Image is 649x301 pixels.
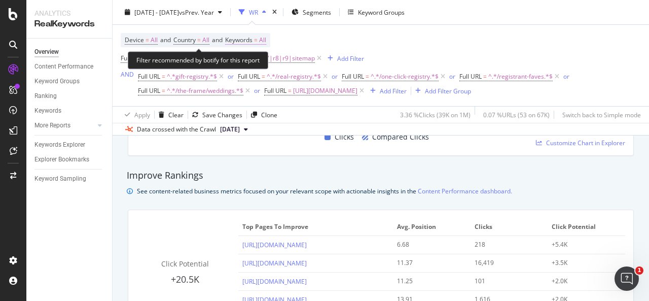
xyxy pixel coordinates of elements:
[168,110,184,119] div: Clear
[358,8,405,16] div: Keyword Groups
[261,110,277,119] div: Clone
[171,273,199,285] span: +20.5K
[552,222,619,231] span: Click Potential
[121,70,134,79] button: AND
[546,139,625,147] span: Customize Chart in Explorer
[488,70,553,84] span: ^.*/registrant-faves.*$
[202,33,209,47] span: All
[160,36,171,44] span: and
[411,85,471,97] button: Add Filter Group
[34,174,86,184] div: Keyword Sampling
[216,123,252,136] button: [DATE]
[161,259,209,269] span: Click Potential
[167,84,243,98] span: ^.*/the-frame/weddings.*$
[34,8,104,18] div: Analytics
[254,36,258,44] span: =
[563,72,569,81] div: or
[552,258,614,267] div: +3.5K
[138,72,160,81] span: Full URL
[34,76,80,87] div: Keyword Groups
[228,72,234,81] button: or
[220,125,240,134] span: 2025 Jul. 31st
[167,70,217,84] span: ^.*gift-registry.*$
[536,139,625,147] a: Customize Chart in Explorer
[366,72,369,81] span: =
[146,36,149,44] span: =
[125,36,144,44] span: Device
[34,76,105,87] a: Keyword Groups
[121,107,150,123] button: Apply
[293,84,357,98] span: [URL][DOMAIN_NAME]
[179,8,214,16] span: vs Prev. Year
[552,277,614,286] div: +2.0K
[228,72,234,81] div: or
[397,277,459,286] div: 11.25
[242,277,307,286] a: [URL][DOMAIN_NAME]
[121,4,226,20] button: [DATE] - [DATE]vsPrev. Year
[397,258,459,267] div: 11.37
[34,61,105,72] a: Content Performance
[449,72,455,81] div: or
[137,125,216,134] div: Data crossed with the Crawl
[34,120,70,131] div: More Reports
[238,72,260,81] span: Full URL
[202,110,242,119] div: Save Changes
[34,154,89,165] div: Explorer Bookmarks
[242,241,307,249] a: [URL][DOMAIN_NAME]
[155,107,184,123] button: Clear
[563,72,569,81] button: or
[34,140,85,150] div: Keywords Explorer
[128,51,268,69] div: Filter recommended by botify for this report
[371,70,439,84] span: ^.*/one-click-registry.*$
[288,86,292,95] span: =
[483,110,550,119] div: 0.07 % URLs ( 53 on 67K )
[34,154,105,165] a: Explorer Bookmarks
[34,106,105,116] a: Keywords
[366,85,407,97] button: Add Filter
[635,266,643,275] span: 1
[267,70,321,84] span: ^.*/real-registry.*$
[34,91,105,102] a: Ranking
[162,72,165,81] span: =
[459,72,482,81] span: Full URL
[121,54,143,62] span: Full URL
[483,72,487,81] span: =
[475,240,537,249] div: 218
[262,72,265,81] span: =
[34,106,61,116] div: Keywords
[235,4,270,20] button: WR
[34,120,95,131] a: More Reports
[552,240,614,249] div: +5.4K
[337,54,364,62] div: Add Filter
[372,131,429,143] span: Compared Clicks
[127,186,635,196] div: info banner
[323,52,364,64] button: Add Filter
[162,86,165,95] span: =
[34,47,105,57] a: Overview
[242,222,386,231] span: Top pages to improve
[344,4,409,20] button: Keyword Groups
[332,72,338,81] button: or
[34,61,93,72] div: Content Performance
[475,258,537,267] div: 16,419
[332,72,338,81] div: or
[247,107,277,123] button: Clone
[242,259,307,267] a: [URL][DOMAIN_NAME]
[287,4,335,20] button: Segments
[615,266,639,291] iframe: Intercom live chat
[380,86,407,95] div: Add Filter
[264,86,286,95] span: Full URL
[303,8,331,16] span: Segments
[34,91,57,102] div: Ranking
[137,186,512,196] div: See content-related business metrics focused on your relevant scope with actionable insights in the
[121,70,134,79] div: AND
[134,110,150,119] div: Apply
[138,86,160,95] span: Full URL
[254,86,260,95] button: or
[475,222,542,231] span: Clicks
[134,8,179,16] span: [DATE] - [DATE]
[342,72,364,81] span: Full URL
[212,36,223,44] span: and
[397,222,464,231] span: Avg. Position
[197,36,201,44] span: =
